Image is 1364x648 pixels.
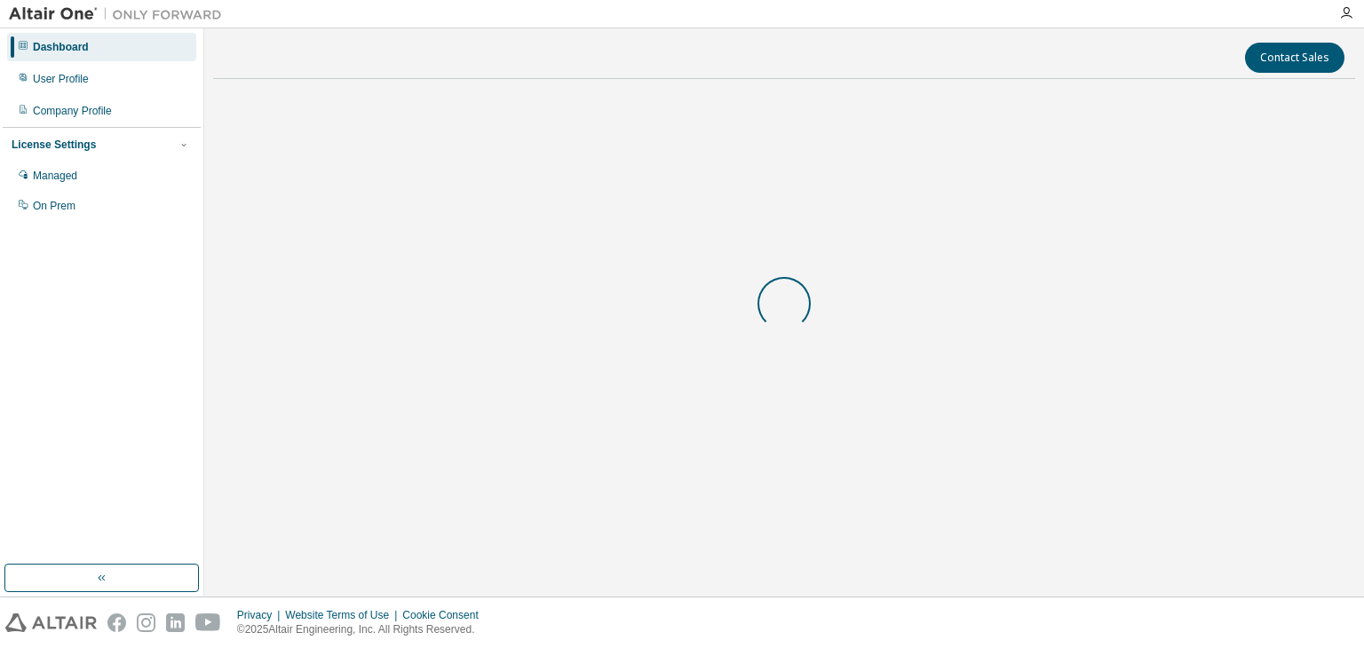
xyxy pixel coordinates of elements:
[237,608,285,622] div: Privacy
[137,613,155,632] img: instagram.svg
[402,608,488,622] div: Cookie Consent
[33,199,75,213] div: On Prem
[285,608,402,622] div: Website Terms of Use
[107,613,126,632] img: facebook.svg
[33,169,77,183] div: Managed
[12,138,96,152] div: License Settings
[166,613,185,632] img: linkedin.svg
[5,613,97,632] img: altair_logo.svg
[9,5,231,23] img: Altair One
[237,622,489,637] p: © 2025 Altair Engineering, Inc. All Rights Reserved.
[33,40,89,54] div: Dashboard
[195,613,221,632] img: youtube.svg
[1245,43,1344,73] button: Contact Sales
[33,104,112,118] div: Company Profile
[33,72,89,86] div: User Profile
